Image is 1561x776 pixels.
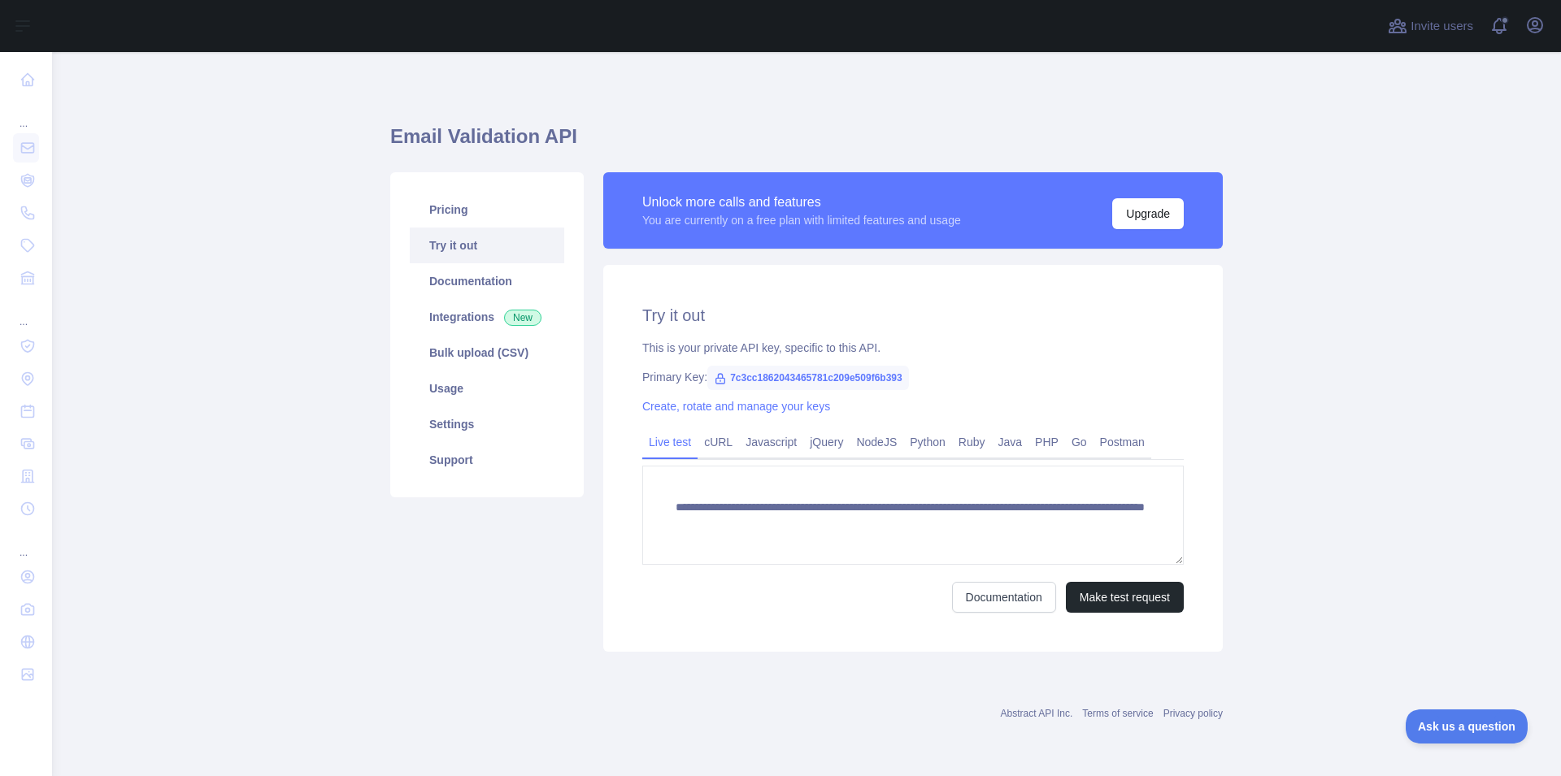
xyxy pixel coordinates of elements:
div: ... [13,296,39,328]
a: Documentation [410,263,564,299]
a: Privacy policy [1163,708,1223,719]
span: Invite users [1411,17,1473,36]
a: Support [410,442,564,478]
h2: Try it out [642,304,1184,327]
a: Java [992,429,1029,455]
a: Terms of service [1082,708,1153,719]
a: Python [903,429,952,455]
a: Abstract API Inc. [1001,708,1073,719]
button: Invite users [1385,13,1476,39]
div: ... [13,98,39,130]
a: PHP [1028,429,1065,455]
a: Live test [642,429,698,455]
a: cURL [698,429,739,455]
button: Make test request [1066,582,1184,613]
a: Usage [410,371,564,406]
a: Bulk upload (CSV) [410,335,564,371]
a: Documentation [952,582,1056,613]
div: Unlock more calls and features [642,193,961,212]
span: 7c3cc1862043465781c209e509f6b393 [707,366,909,390]
a: Pricing [410,192,564,228]
a: Settings [410,406,564,442]
a: Try it out [410,228,564,263]
div: Primary Key: [642,369,1184,385]
a: jQuery [803,429,850,455]
button: Upgrade [1112,198,1184,229]
a: Javascript [739,429,803,455]
a: Integrations New [410,299,564,335]
h1: Email Validation API [390,124,1223,163]
span: New [504,310,541,326]
a: Go [1065,429,1094,455]
a: Ruby [952,429,992,455]
a: Create, rotate and manage your keys [642,400,830,413]
div: ... [13,527,39,559]
div: This is your private API key, specific to this API. [642,340,1184,356]
a: Postman [1094,429,1151,455]
iframe: Toggle Customer Support [1406,709,1528,743]
a: NodeJS [850,429,903,455]
div: You are currently on a free plan with limited features and usage [642,212,961,228]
